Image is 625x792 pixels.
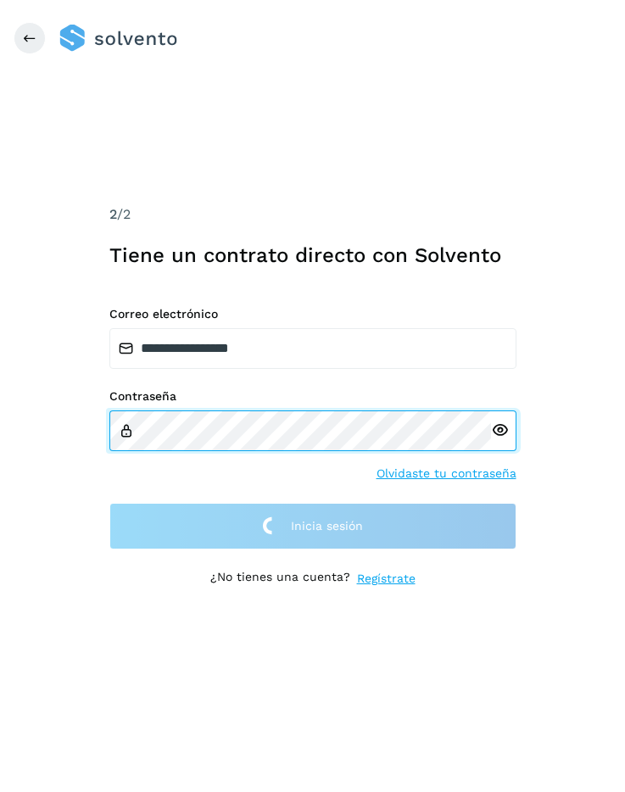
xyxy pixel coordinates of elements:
label: Correo electrónico [109,307,516,321]
label: Contraseña [109,389,516,404]
p: ¿No tienes una cuenta? [210,570,350,588]
h1: Tiene un contrato directo con Solvento [109,243,516,268]
span: 2 [109,206,117,222]
button: Inicia sesión [109,503,516,549]
div: /2 [109,204,516,225]
a: Regístrate [357,570,416,588]
span: Inicia sesión [291,520,363,532]
a: Olvidaste tu contraseña [377,465,516,482]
